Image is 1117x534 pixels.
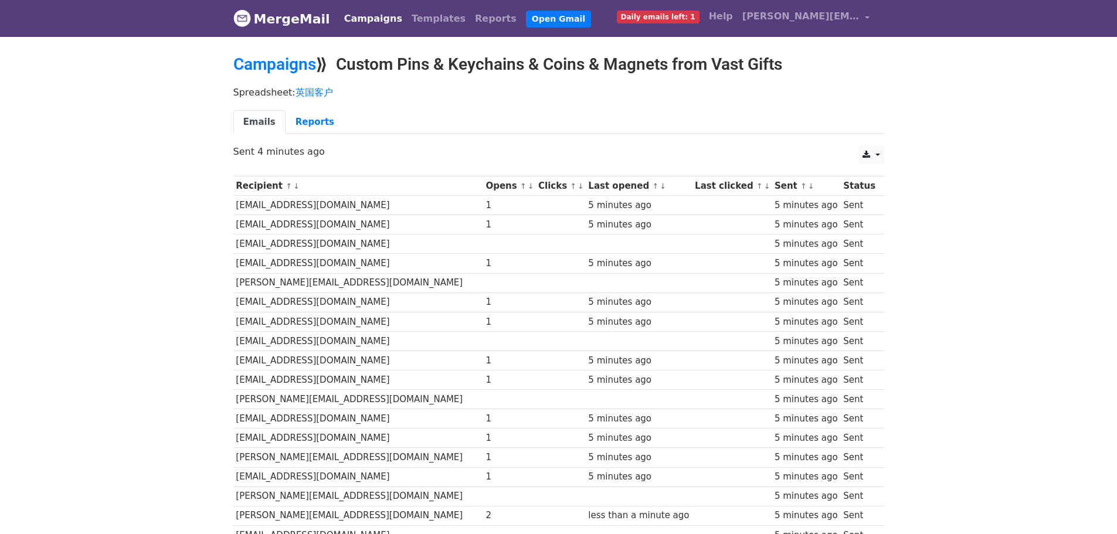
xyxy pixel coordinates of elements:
div: 5 minutes ago [588,257,689,270]
span: Daily emails left: 1 [617,11,700,23]
td: [EMAIL_ADDRESS][DOMAIN_NAME] [233,312,483,331]
td: [PERSON_NAME][EMAIL_ADDRESS][DOMAIN_NAME] [233,448,483,467]
a: ↑ [756,182,763,191]
th: Recipient [233,176,483,196]
td: [EMAIL_ADDRESS][DOMAIN_NAME] [233,254,483,273]
div: 5 minutes ago [775,199,838,212]
div: 5 minutes ago [775,431,838,445]
td: Sent [840,506,878,525]
div: 5 minutes ago [775,412,838,426]
td: Sent [840,273,878,292]
div: 1 [485,412,532,426]
div: 5 minutes ago [775,295,838,309]
td: [EMAIL_ADDRESS][DOMAIN_NAME] [233,409,483,428]
td: Sent [840,215,878,234]
td: Sent [840,428,878,448]
div: 1 [485,199,532,212]
td: [EMAIL_ADDRESS][DOMAIN_NAME] [233,196,483,215]
div: 5 minutes ago [588,199,689,212]
a: ↓ [578,182,584,191]
th: Last clicked [692,176,772,196]
div: 1 [485,373,532,387]
td: [PERSON_NAME][EMAIL_ADDRESS][DOMAIN_NAME] [233,487,483,506]
td: Sent [840,448,878,467]
p: Spreadsheet: [233,86,884,98]
div: less than a minute ago [588,509,689,522]
a: ↓ [660,182,666,191]
td: Sent [840,292,878,312]
div: 5 minutes ago [775,354,838,368]
a: Templates [407,7,470,30]
td: Sent [840,196,878,215]
h2: ⟫ Custom Pins & Keychains & Coins & Magnets from Vast Gifts [233,55,884,74]
div: 5 minutes ago [775,470,838,484]
div: 5 minutes ago [775,218,838,232]
div: 5 minutes ago [775,315,838,329]
a: Campaigns [339,7,407,30]
td: [EMAIL_ADDRESS][DOMAIN_NAME] [233,428,483,448]
div: 5 minutes ago [588,373,689,387]
a: ↑ [570,182,576,191]
a: ↓ [528,182,534,191]
td: [EMAIL_ADDRESS][DOMAIN_NAME] [233,234,483,254]
a: Daily emails left: 1 [612,5,704,28]
td: [PERSON_NAME][EMAIL_ADDRESS][DOMAIN_NAME] [233,390,483,409]
a: [PERSON_NAME][EMAIL_ADDRESS][DOMAIN_NAME] [738,5,875,32]
div: 5 minutes ago [588,295,689,309]
a: Help [704,5,738,28]
a: ↑ [800,182,807,191]
div: 1 [485,315,532,329]
td: Sent [840,467,878,487]
div: 5 minutes ago [588,431,689,445]
td: Sent [840,390,878,409]
div: 5 minutes ago [775,276,838,290]
td: Sent [840,331,878,351]
div: 5 minutes ago [775,237,838,251]
a: Reports [286,110,344,134]
a: Campaigns [233,55,316,74]
th: Sent [772,176,840,196]
th: Last opened [586,176,692,196]
div: 1 [485,218,532,232]
div: 1 [485,257,532,270]
a: 英国客户 [296,87,333,98]
div: 5 minutes ago [775,509,838,522]
a: Reports [470,7,521,30]
td: [PERSON_NAME][EMAIL_ADDRESS][DOMAIN_NAME] [233,506,483,525]
p: Sent 4 minutes ago [233,145,884,158]
td: [EMAIL_ADDRESS][DOMAIN_NAME] [233,215,483,234]
div: 5 minutes ago [588,218,689,232]
td: [EMAIL_ADDRESS][DOMAIN_NAME] [233,351,483,370]
td: [EMAIL_ADDRESS][DOMAIN_NAME] [233,331,483,351]
div: 5 minutes ago [775,335,838,348]
td: [PERSON_NAME][EMAIL_ADDRESS][DOMAIN_NAME] [233,273,483,292]
span: [PERSON_NAME][EMAIL_ADDRESS][DOMAIN_NAME] [742,9,860,23]
a: Emails [233,110,286,134]
th: Status [840,176,878,196]
td: Sent [840,370,878,390]
div: 1 [485,470,532,484]
div: 5 minutes ago [775,257,838,270]
td: Sent [840,487,878,506]
td: Sent [840,409,878,428]
td: Sent [840,234,878,254]
a: ↓ [808,182,814,191]
td: Sent [840,312,878,331]
a: Open Gmail [526,11,591,28]
div: 1 [485,295,532,309]
td: Sent [840,254,878,273]
div: 5 minutes ago [775,393,838,406]
div: 5 minutes ago [775,489,838,503]
div: 2 [485,509,532,522]
div: 5 minutes ago [588,354,689,368]
a: ↑ [652,182,658,191]
div: 5 minutes ago [588,451,689,464]
a: ↑ [286,182,292,191]
a: MergeMail [233,6,330,31]
a: ↑ [520,182,527,191]
div: 1 [485,431,532,445]
a: ↓ [293,182,300,191]
div: 5 minutes ago [775,373,838,387]
div: 1 [485,354,532,368]
div: 5 minutes ago [775,451,838,464]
